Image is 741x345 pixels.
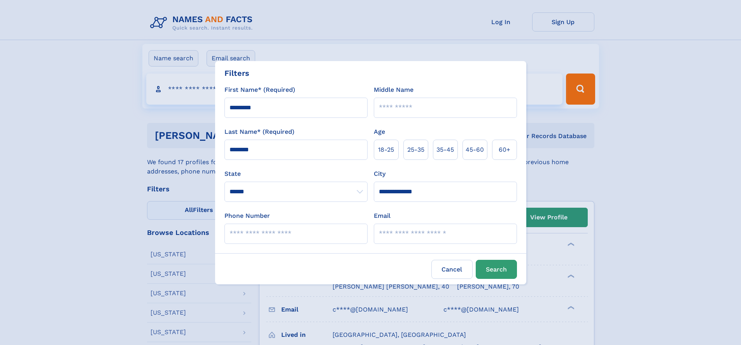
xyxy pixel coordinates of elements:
label: Cancel [431,260,473,279]
label: Age [374,127,385,137]
span: 25‑35 [407,145,424,154]
label: Phone Number [224,211,270,221]
label: Middle Name [374,85,413,95]
span: 35‑45 [436,145,454,154]
label: First Name* (Required) [224,85,295,95]
button: Search [476,260,517,279]
span: 45‑60 [466,145,484,154]
div: Filters [224,67,249,79]
label: State [224,169,368,179]
span: 60+ [499,145,510,154]
label: Email [374,211,391,221]
span: 18‑25 [378,145,394,154]
label: Last Name* (Required) [224,127,294,137]
label: City [374,169,385,179]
